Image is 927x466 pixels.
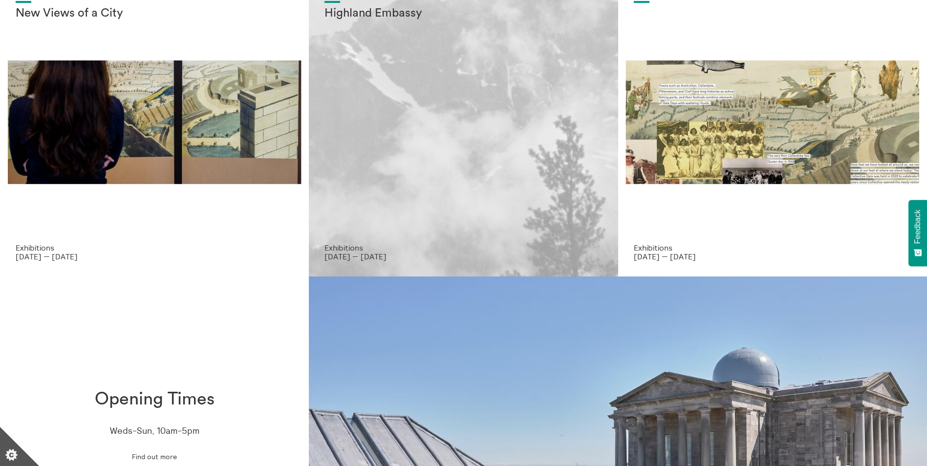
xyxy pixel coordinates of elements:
[324,7,602,21] h2: Highland Embassy
[324,252,602,261] p: [DATE] — [DATE]
[324,243,602,252] p: Exhibitions
[16,252,293,261] p: [DATE] — [DATE]
[16,7,293,21] h2: New Views of a City
[634,243,911,252] p: Exhibitions
[908,200,927,266] button: Feedback - Show survey
[16,243,293,252] p: Exhibitions
[913,210,922,244] span: Feedback
[132,453,177,461] span: Find out more
[110,426,199,436] p: Weds-Sun, 10am-5pm
[95,389,215,409] h1: Opening Times
[634,252,911,261] p: [DATE] — [DATE]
